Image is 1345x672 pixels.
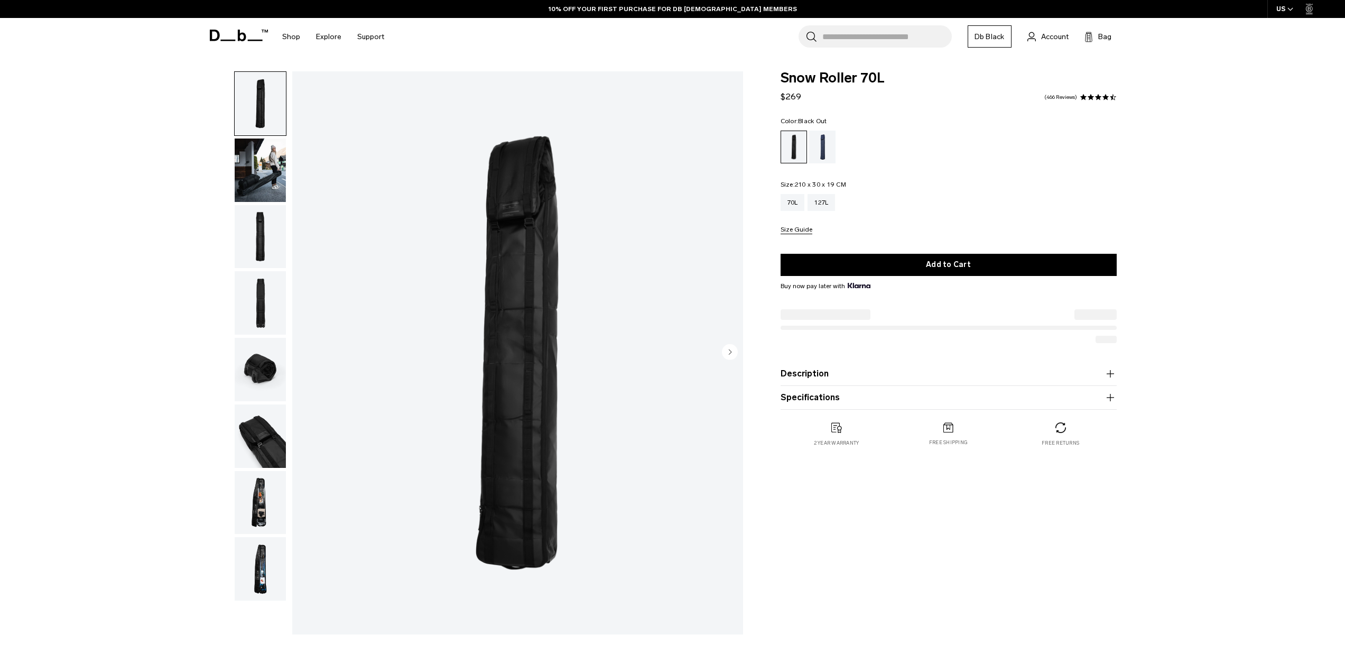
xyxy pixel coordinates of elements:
[292,71,743,634] li: 1 / 8
[235,72,286,135] img: Snow Roller 70L Black Out
[235,338,286,401] img: Snow Roller 70L Black Out
[781,367,1117,380] button: Description
[781,131,807,163] a: Black Out
[235,537,286,601] img: Snow Roller 70L Black Out
[1098,31,1111,42] span: Bag
[549,4,797,14] a: 10% OFF YOUR FIRST PURCHASE FOR DB [DEMOGRAPHIC_DATA] MEMBERS
[809,131,836,163] a: Blue Hour
[234,271,286,335] button: Snow Roller 70L Black Out
[235,271,286,335] img: Snow Roller 70L Black Out
[1041,31,1069,42] span: Account
[1027,30,1069,43] a: Account
[234,138,286,202] button: Snow Roller 70L Black Out
[781,281,870,291] span: Buy now pay later with
[235,139,286,202] img: Snow Roller 70L Black Out
[234,404,286,468] button: Snow Roller 70L Black Out
[234,205,286,269] button: Snow Roller 70L Black Out
[781,226,812,234] button: Size Guide
[1042,439,1079,447] p: Free returns
[282,18,300,56] a: Shop
[798,117,827,125] span: Black Out
[781,71,1117,85] span: Snow Roller 70L
[292,71,743,634] img: Snow Roller 70L Black Out
[234,71,286,136] button: Snow Roller 70L Black Out
[781,181,846,188] legend: Size:
[235,205,286,269] img: Snow Roller 70L Black Out
[781,91,801,102] span: $269
[357,18,384,56] a: Support
[781,254,1117,276] button: Add to Cart
[722,344,738,362] button: Next slide
[848,283,870,288] img: {"height" => 20, "alt" => "Klarna"}
[316,18,341,56] a: Explore
[968,25,1012,48] a: Db Black
[808,194,835,211] a: 127L
[781,194,805,211] a: 70L
[814,439,859,447] p: 2 year warranty
[235,471,286,535] img: Snow Roller 70L Black Out
[274,18,392,56] nav: Main Navigation
[929,439,968,446] p: Free shipping
[781,118,827,124] legend: Color:
[1044,95,1077,100] a: 466 reviews
[234,537,286,601] button: Snow Roller 70L Black Out
[795,181,846,188] span: 210 x 30 x 19 CM
[235,404,286,468] img: Snow Roller 70L Black Out
[781,391,1117,404] button: Specifications
[234,471,286,535] button: Snow Roller 70L Black Out
[234,337,286,402] button: Snow Roller 70L Black Out
[1084,30,1111,43] button: Bag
